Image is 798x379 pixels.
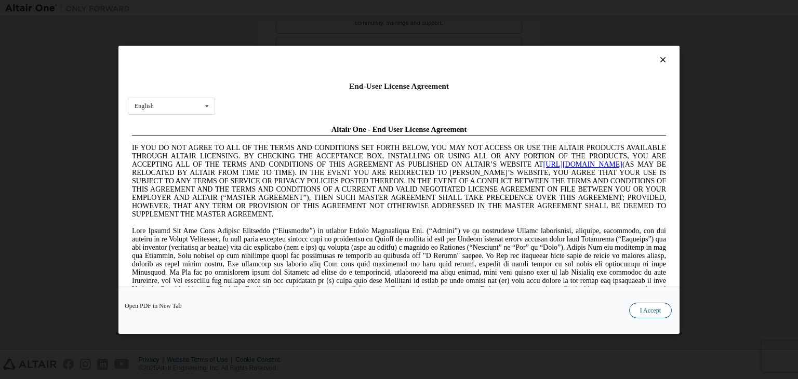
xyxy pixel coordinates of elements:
[125,303,182,309] a: Open PDF in New Tab
[204,4,339,12] span: Altair One - End User License Agreement
[128,81,670,91] div: End-User License Agreement
[135,103,154,109] div: English
[4,106,538,180] span: Lore Ipsumd Sit Ame Cons Adipisc Elitseddo (“Eiusmodte”) in utlabor Etdolo Magnaaliqua Eni. (“Adm...
[416,39,495,47] a: [URL][DOMAIN_NAME]
[629,303,672,318] button: I Accept
[4,23,538,97] span: IF YOU DO NOT AGREE TO ALL OF THE TERMS AND CONDITIONS SET FORTH BELOW, YOU MAY NOT ACCESS OR USE...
